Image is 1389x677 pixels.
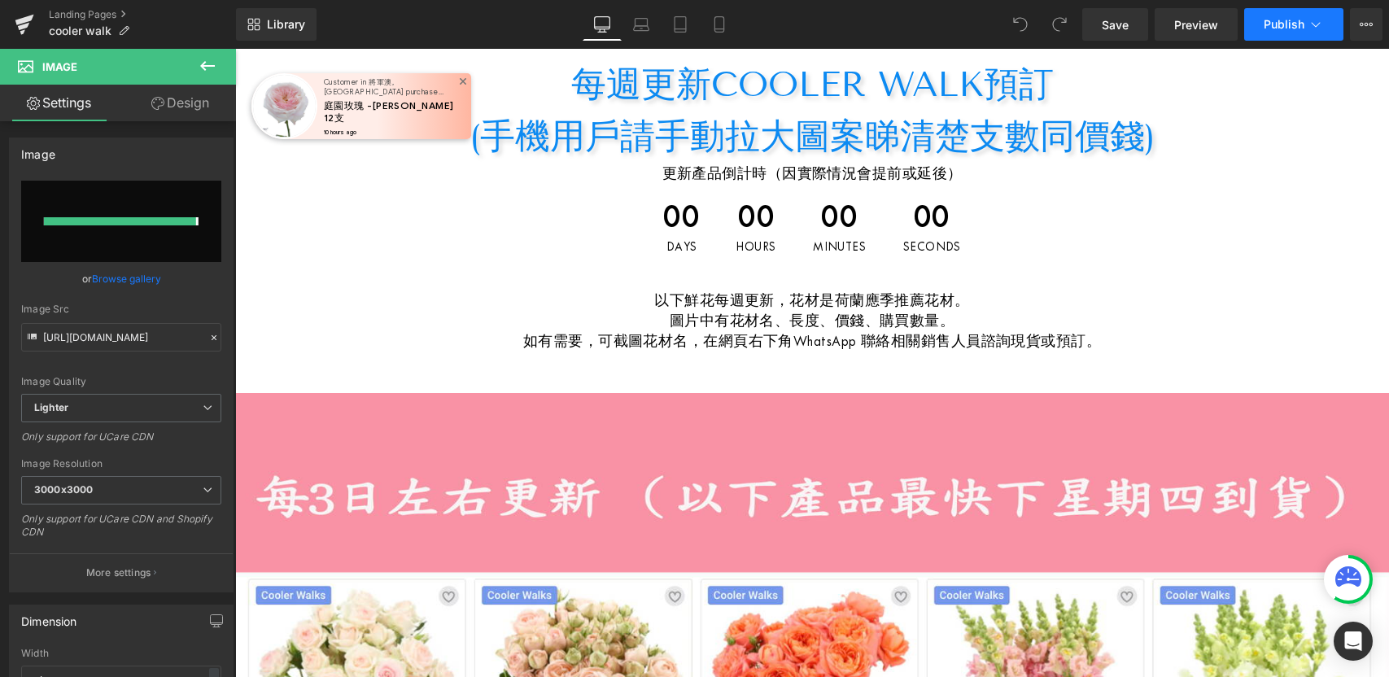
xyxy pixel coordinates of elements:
[49,8,236,21] a: Landing Pages
[21,304,221,315] div: Image Src
[1350,8,1382,41] button: More
[10,553,233,592] button: More settings
[1043,8,1076,41] button: Redo
[92,264,161,293] a: Browse gallery
[21,376,221,387] div: Image Quality
[89,28,212,48] span: Customer in 將軍澳, [GEOGRAPHIC_DATA] purchased a
[1004,8,1037,41] button: Undo
[21,458,221,470] div: Image Resolution
[86,566,151,580] p: More settings
[236,8,317,41] a: New Library
[622,8,661,41] a: Laptop
[661,8,700,41] a: Tablet
[501,151,540,192] span: 00
[89,79,121,89] span: 10 hours ago
[1264,18,1304,31] span: Publish
[501,192,540,205] span: Hours
[34,483,93,496] b: 3000x3000
[578,192,631,205] span: Minutes
[1102,16,1129,33] span: Save
[1155,8,1238,41] a: Preview
[668,151,726,192] span: 00
[578,151,631,192] span: 00
[428,151,465,192] span: 00
[34,401,68,413] b: Lighter
[700,8,739,41] a: Mobile
[21,513,221,549] div: Only support for UCare CDN and Shopify CDN
[49,24,111,37] span: cooler walk
[1244,8,1343,41] button: Publish
[42,60,77,73] span: Image
[89,50,231,75] a: 庭園玫瑰 -[PERSON_NAME] 12支
[267,17,305,32] span: Library
[428,192,465,205] span: Days
[21,605,77,628] div: Dimension
[21,138,55,161] div: Image
[668,192,726,205] span: Seconds
[21,430,221,454] div: Only support for UCare CDN
[121,85,239,121] a: Design
[21,648,221,659] div: Width
[583,8,622,41] a: Desktop
[1334,622,1373,661] div: Open Intercom Messenger
[21,323,221,352] input: Link
[21,270,221,287] div: or
[1174,16,1218,33] span: Preview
